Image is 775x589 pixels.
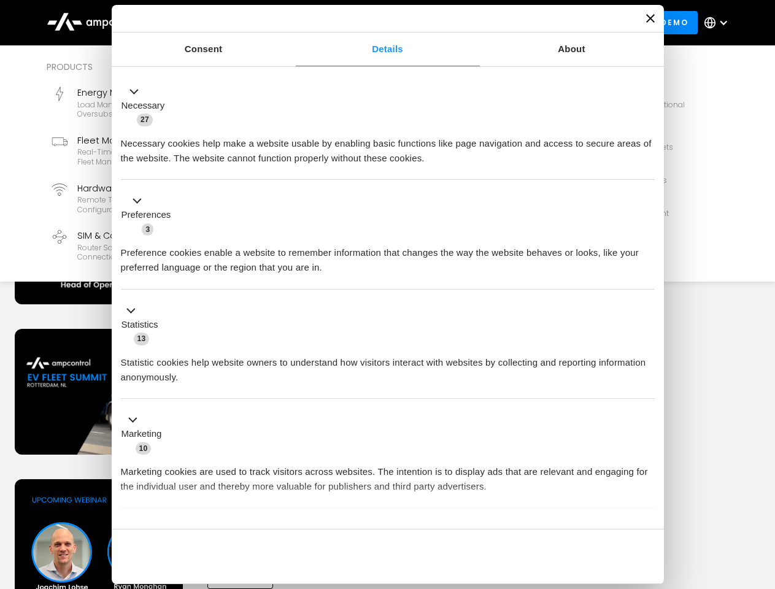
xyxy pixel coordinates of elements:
button: Okay [478,539,654,574]
div: Preference cookies enable a website to remember information that changes the way the website beha... [121,236,655,275]
span: 27 [137,114,153,126]
div: Load management, cost optimization, oversubscription [77,100,238,119]
div: Hardware Diagnostics [77,182,238,195]
span: 13 [134,333,150,345]
label: Necessary [121,99,165,113]
a: Consent [112,33,296,66]
span: 2 [202,524,214,536]
button: Close banner [646,14,655,23]
button: Unclassified (2) [121,522,222,537]
a: About [480,33,664,66]
button: Necessary (27) [121,84,172,127]
a: SIM & ConnectivityRouter Solutions, SIM Cards, Secure Data Connection [47,224,243,267]
label: Marketing [121,427,162,441]
div: Energy Management [77,86,238,99]
div: SIM & Connectivity [77,229,238,242]
div: Fleet Management [77,134,238,147]
a: Fleet ManagementReal-time GPS, SoC, efficiency monitoring, fleet management [47,129,243,172]
div: Statistic cookies help website owners to understand how visitors interact with websites by collec... [121,346,655,385]
div: Real-time GPS, SoC, efficiency monitoring, fleet management [77,147,238,166]
label: Statistics [121,318,158,332]
div: Necessary cookies help make a website usable by enabling basic functions like page navigation and... [121,127,655,166]
button: Preferences (3) [121,194,179,237]
button: Marketing (10) [121,413,169,456]
label: Preferences [121,208,171,222]
a: Details [296,33,480,66]
div: Router Solutions, SIM Cards, Secure Data Connection [77,243,238,262]
span: 3 [142,223,153,236]
div: Products [47,60,444,74]
span: 10 [136,442,152,455]
div: Marketing cookies are used to track visitors across websites. The intention is to display ads tha... [121,455,655,494]
div: Remote troubleshooting, charger logs, configurations, diagnostic files [77,195,238,214]
button: Statistics (13) [121,303,166,346]
a: Hardware DiagnosticsRemote troubleshooting, charger logs, configurations, diagnostic files [47,177,243,220]
a: Energy ManagementLoad management, cost optimization, oversubscription [47,81,243,124]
